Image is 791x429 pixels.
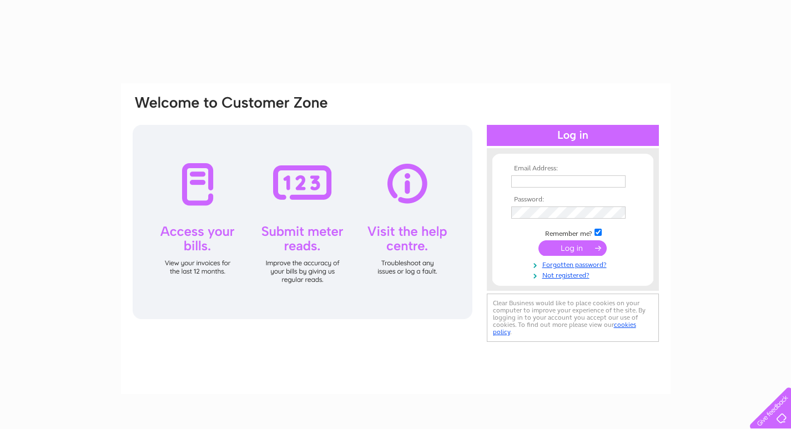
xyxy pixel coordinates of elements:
a: Not registered? [511,269,637,280]
a: Forgotten password? [511,259,637,269]
th: Password: [508,196,637,204]
input: Submit [538,240,607,256]
th: Email Address: [508,165,637,173]
a: cookies policy [493,321,636,336]
td: Remember me? [508,227,637,238]
div: Clear Business would like to place cookies on your computer to improve your experience of the sit... [487,294,659,342]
